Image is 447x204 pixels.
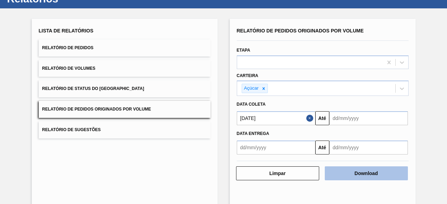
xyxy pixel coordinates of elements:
[237,73,258,78] label: Carteira
[329,111,408,125] input: dd/mm/yyyy
[306,111,315,125] button: Close
[39,28,94,33] span: Lista de Relatórios
[237,48,250,53] label: Etapa
[237,141,315,154] input: dd/mm/yyyy
[237,131,269,136] span: Data entrega
[237,102,266,107] span: Data coleta
[39,80,211,97] button: Relatório de Status do [GEOGRAPHIC_DATA]
[315,141,329,154] button: Até
[42,127,101,132] span: Relatório de Sugestões
[42,86,144,91] span: Relatório de Status do [GEOGRAPHIC_DATA]
[42,45,94,50] span: Relatório de Pedidos
[237,111,315,125] input: dd/mm/yyyy
[325,166,408,180] button: Download
[236,166,319,180] button: Limpar
[39,60,211,77] button: Relatório de Volumes
[39,101,211,118] button: Relatório de Pedidos Originados por Volume
[315,111,329,125] button: Até
[42,66,95,71] span: Relatório de Volumes
[242,84,260,93] div: Açúcar
[42,107,151,112] span: Relatório de Pedidos Originados por Volume
[39,39,211,56] button: Relatório de Pedidos
[329,141,408,154] input: dd/mm/yyyy
[39,121,211,138] button: Relatório de Sugestões
[237,28,364,33] span: Relatório de Pedidos Originados por Volume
